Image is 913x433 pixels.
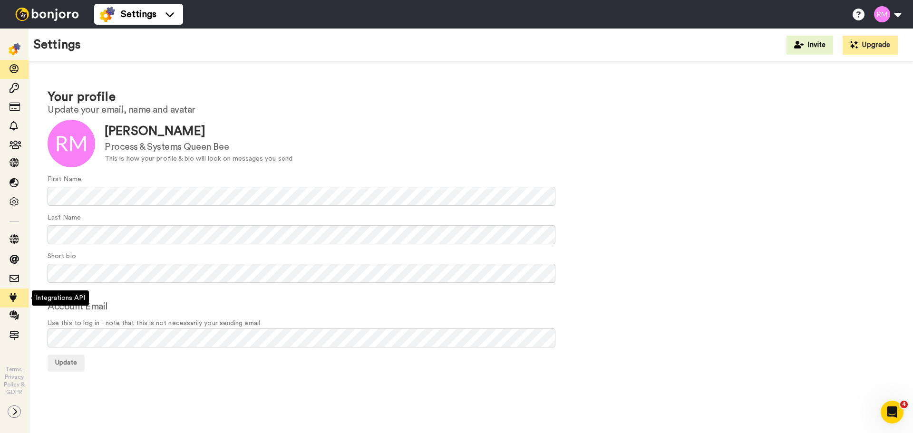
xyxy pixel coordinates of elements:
span: Integrations API [36,295,85,301]
div: Process & Systems Queen Bee [105,140,292,154]
img: settings-colored.svg [9,43,20,55]
iframe: Intercom live chat [881,401,903,423]
img: bj-logo-header-white.svg [11,8,83,21]
button: Upgrade [843,36,898,55]
div: This is how your profile & bio will look on messages you send [105,154,292,164]
label: Last Name [48,213,81,223]
button: Invite [787,36,833,55]
span: Use this to log in - note that this is not necessarily your sending email [48,318,894,328]
span: Update [55,359,77,366]
img: settings-colored.svg [100,7,115,22]
label: Short bio [48,251,76,261]
button: Update [48,355,85,372]
label: Account Email [48,299,108,314]
div: [PERSON_NAME] [105,123,292,140]
span: 4 [900,401,908,408]
label: First Name [48,174,81,184]
h1: Your profile [48,90,894,104]
h1: Settings [33,38,81,52]
h2: Update your email, name and avatar [48,105,894,115]
span: Settings [121,8,156,21]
